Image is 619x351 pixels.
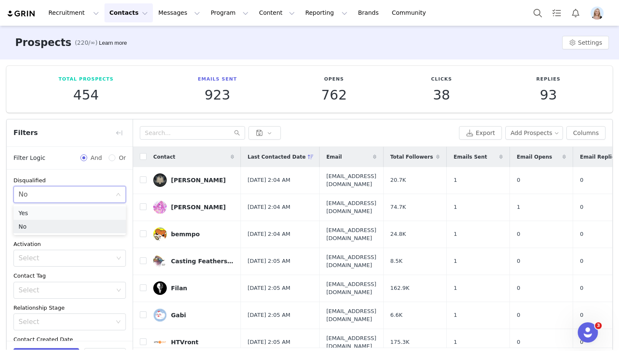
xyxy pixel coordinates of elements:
[505,126,563,140] button: Add Prospects
[454,176,457,184] span: 1
[566,126,606,140] button: Columns
[171,177,226,184] div: [PERSON_NAME]
[321,76,347,83] p: Opens
[517,176,520,184] span: 0
[153,308,167,322] img: cd93272d-7515-49f7-b60d-34fb63fe9a24.jpg
[248,230,291,238] span: [DATE] 2:04 AM
[153,227,167,241] img: c91163a6-3e6a-465f-836e-142253d0bb56.jpg
[171,258,234,265] div: Casting Feathers and Fur
[248,257,291,265] span: [DATE] 2:05 AM
[153,308,234,322] a: Gabi
[59,87,114,103] p: 454
[19,318,112,326] div: Select
[321,87,347,103] p: 762
[517,311,520,319] span: 0
[153,173,234,187] a: [PERSON_NAME]
[13,304,126,312] div: Relationship Stage
[153,335,234,349] a: HTVront
[454,338,457,346] span: 1
[19,286,113,294] div: Select
[248,338,291,346] span: [DATE] 2:05 AM
[390,230,406,238] span: 24.8K
[454,230,457,238] span: 1
[13,272,126,280] div: Contact Tag
[13,206,126,220] li: Yes
[171,339,198,346] div: HTVront
[454,203,457,211] span: 1
[153,254,234,268] a: Casting Feathers and Fur
[248,176,291,184] span: [DATE] 2:04 AM
[580,153,618,161] span: Email Replies
[59,76,114,83] p: Total Prospects
[13,128,38,138] span: Filters
[171,312,186,319] div: Gabi
[15,35,72,50] h3: Prospects
[153,153,175,161] span: Contact
[585,6,612,20] button: Profile
[13,335,126,344] div: Contact Created Date
[13,176,126,185] div: Disqualified
[326,334,376,351] span: [EMAIL_ADDRESS][DOMAIN_NAME]
[390,153,433,161] span: Total Followers
[87,154,105,162] span: And
[595,322,602,329] span: 3
[198,87,237,103] p: 923
[153,200,234,214] a: [PERSON_NAME]
[454,153,487,161] span: Emails Sent
[326,172,376,189] span: [EMAIL_ADDRESS][DOMAIN_NAME]
[248,311,291,319] span: [DATE] 2:05 AM
[326,153,342,161] span: Email
[19,186,28,202] div: No
[115,154,126,162] span: Or
[248,284,291,292] span: [DATE] 2:05 AM
[13,154,45,162] span: Filter Logic
[517,230,520,238] span: 0
[153,3,205,22] button: Messages
[528,3,547,22] button: Search
[171,285,187,292] div: Filan
[390,338,410,346] span: 175.3K
[19,254,113,262] div: Select
[7,10,36,18] img: grin logo
[116,288,121,294] i: icon: down
[454,311,457,319] span: 1
[454,257,457,265] span: 1
[566,3,585,22] button: Notifications
[390,284,410,292] span: 162.9K
[13,220,126,233] li: No
[153,227,234,241] a: bemmpo
[517,153,552,161] span: Email Opens
[431,87,452,103] p: 38
[43,3,104,22] button: Recruitment
[153,335,167,349] img: b7142144-fa39-4347-bb38-5a89ad727900.jpg
[153,281,234,295] a: Filan
[234,130,240,136] i: icon: search
[459,126,502,140] button: Export
[536,76,560,83] p: Replies
[547,3,566,22] a: Tasks
[300,3,352,22] button: Reporting
[517,284,520,292] span: 0
[13,240,126,248] div: Activation
[390,203,406,211] span: 74.7K
[326,253,376,270] span: [EMAIL_ADDRESS][DOMAIN_NAME]
[454,284,457,292] span: 1
[326,280,376,297] span: [EMAIL_ADDRESS][DOMAIN_NAME]
[590,6,604,20] img: f80c52dd-2235-41a6-9d2f-4759e133f372.png
[153,173,167,187] img: f056812c-093d-4d6d-8706-608b9646f0d4.jpg
[104,3,153,22] button: Contacts
[390,257,403,265] span: 8.5K
[326,307,376,324] span: [EMAIL_ADDRESS][DOMAIN_NAME]
[326,199,376,216] span: [EMAIL_ADDRESS][DOMAIN_NAME]
[171,204,226,211] div: [PERSON_NAME]
[116,256,121,262] i: icon: down
[431,76,452,83] p: Clicks
[248,153,306,161] span: Last Contacted Date
[75,38,98,47] span: (220/∞)
[536,87,560,103] p: 93
[254,3,300,22] button: Content
[562,36,609,49] button: Settings
[578,322,598,343] iframe: Intercom live chat
[517,338,520,346] span: 0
